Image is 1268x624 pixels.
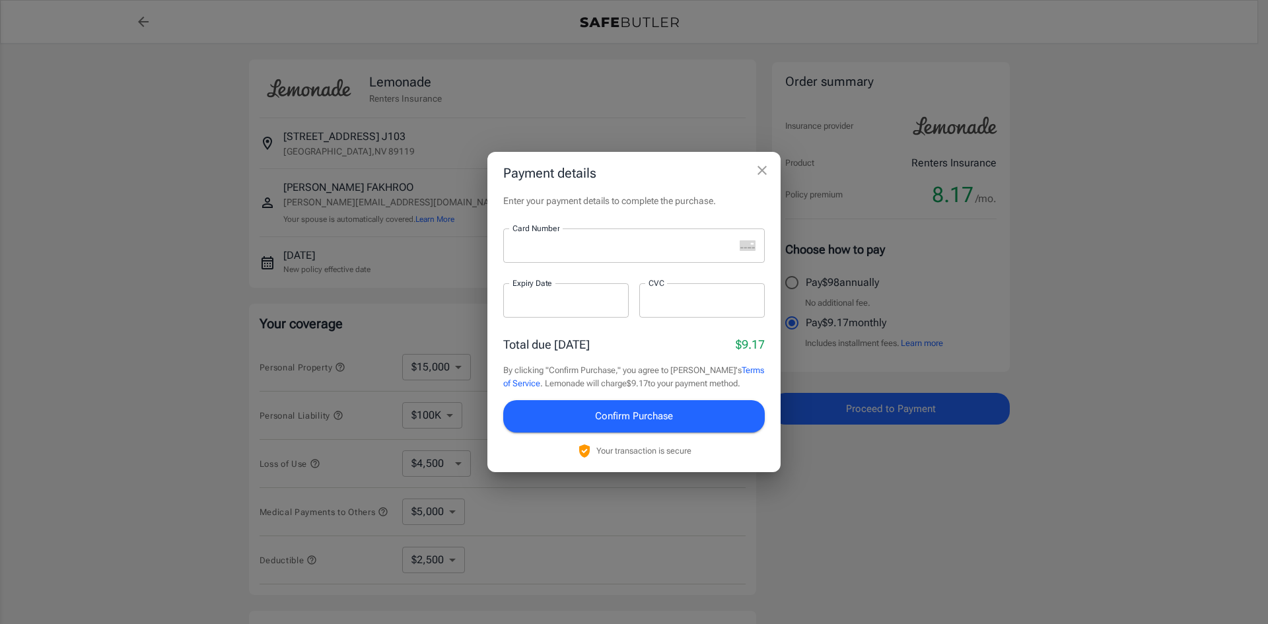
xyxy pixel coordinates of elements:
[596,444,691,457] p: Your transaction is secure
[512,277,552,289] label: Expiry Date
[649,277,664,289] label: CVC
[512,223,559,234] label: Card Number
[503,194,765,207] p: Enter your payment details to complete the purchase.
[503,365,764,388] a: Terms of Service
[503,364,765,390] p: By clicking "Confirm Purchase," you agree to [PERSON_NAME]'s . Lemonade will charge $9.17 to your...
[740,240,756,251] svg: unknown
[512,240,734,252] iframe: Secure card number input frame
[487,152,781,194] h2: Payment details
[736,335,765,353] p: $9.17
[649,295,756,307] iframe: Secure CVC input frame
[503,335,590,353] p: Total due [DATE]
[503,400,765,432] button: Confirm Purchase
[749,157,775,184] button: close
[512,295,619,307] iframe: Secure expiration date input frame
[595,407,673,425] span: Confirm Purchase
